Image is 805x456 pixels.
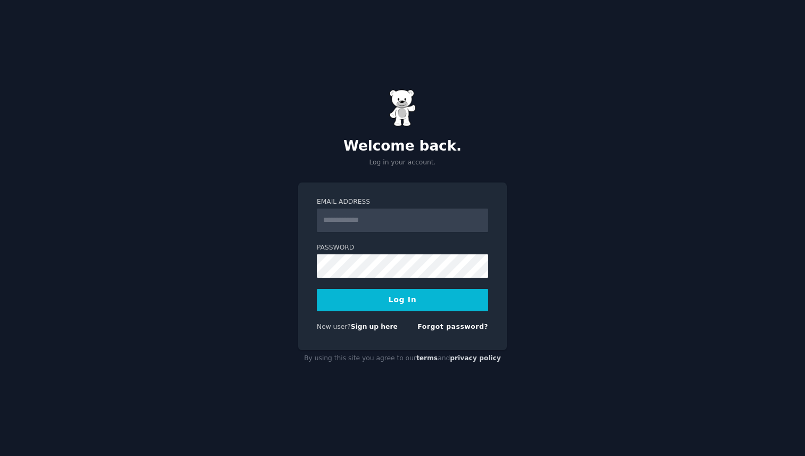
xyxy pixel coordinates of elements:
img: Gummy Bear [389,89,416,127]
a: terms [416,354,438,362]
a: Forgot password? [417,323,488,330]
div: By using this site you agree to our and [298,350,507,367]
span: New user? [317,323,351,330]
label: Password [317,243,488,253]
a: privacy policy [450,354,501,362]
label: Email Address [317,197,488,207]
a: Sign up here [351,323,398,330]
button: Log In [317,289,488,311]
h2: Welcome back. [298,138,507,155]
p: Log in your account. [298,158,507,168]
